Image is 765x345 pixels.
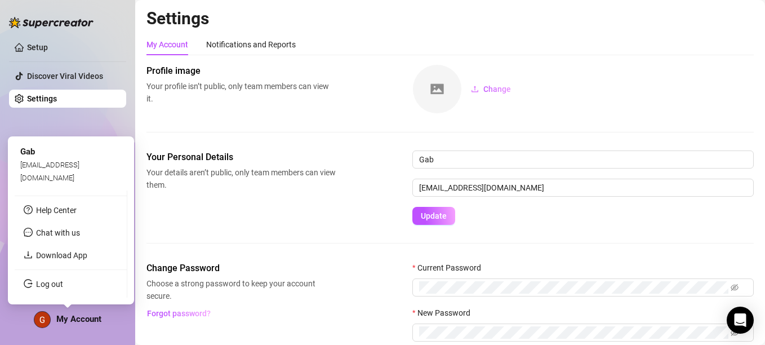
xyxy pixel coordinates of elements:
button: Update [412,207,455,225]
input: New Password [419,326,728,339]
span: Gab [20,147,35,157]
span: Forgot password? [147,309,211,318]
input: Enter name [412,151,754,169]
img: ACg8ocKWf5nPuNgWaqT6chLbIm6K10Q3rKFaIssiC_6zdgqI4dEeJw=s96-c [34,312,50,328]
span: My Account [56,314,101,324]
span: [EMAIL_ADDRESS][DOMAIN_NAME] [20,161,79,182]
button: Change [462,80,520,98]
div: Notifications and Reports [206,38,296,51]
img: logo-BBDzfeDw.svg [9,17,94,28]
span: eye-invisible [731,284,739,291]
h2: Settings [146,8,754,29]
span: Change Password [146,262,336,275]
span: Chat with us [36,228,80,237]
span: Your details aren’t public, only team members can view them. [146,166,336,191]
a: Help Center [36,206,77,215]
a: Discover Viral Videos [27,72,103,81]
span: message [24,228,33,237]
span: Choose a strong password to keep your account secure. [146,277,336,302]
input: Current Password [419,281,728,294]
div: My Account [146,38,188,51]
label: New Password [412,307,478,319]
li: Log out [15,275,127,293]
a: Settings [27,94,57,103]
div: Open Intercom Messenger [727,307,754,334]
label: Current Password [412,262,488,274]
a: Log out [36,280,63,289]
button: Forgot password? [146,304,211,322]
span: Change [483,85,511,94]
span: Your profile isn’t public, only team members can view it. [146,80,336,105]
a: Setup [27,43,48,52]
span: upload [471,85,479,93]
img: square-placeholder.png [413,65,461,113]
a: Download App [36,251,87,260]
span: Update [421,211,447,220]
span: Your Personal Details [146,151,336,164]
input: Enter new email [412,179,754,197]
span: Profile image [146,64,336,78]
